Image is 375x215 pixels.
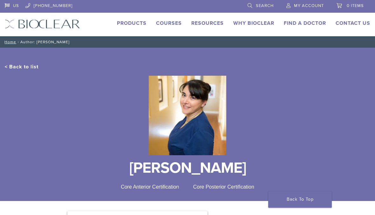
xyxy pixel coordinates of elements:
a: Contact Us [336,20,370,26]
img: Bioclear [149,76,226,155]
span: Core Posterior Certification [193,184,254,190]
a: Products [117,20,147,26]
a: Why Bioclear [233,20,274,26]
a: Home [3,40,16,44]
span: Search [256,3,274,8]
a: Resources [191,20,224,26]
span: 0 items [347,3,364,8]
span: / [16,40,20,44]
a: Find A Doctor [284,20,326,26]
span: My Account [294,3,324,8]
a: < Back to list [5,64,38,70]
span: Core Anterior Certification [121,184,179,190]
a: Back To Top [268,191,332,208]
img: Bioclear [5,19,80,29]
h1: [PERSON_NAME] [5,160,370,176]
a: Courses [156,20,182,26]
